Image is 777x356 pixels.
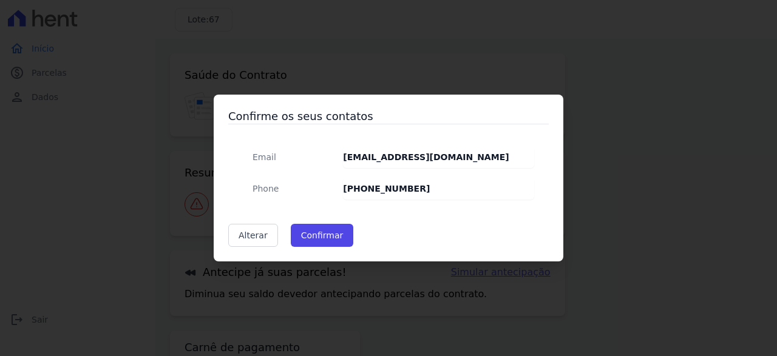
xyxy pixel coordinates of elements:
button: Confirmar [291,224,354,247]
strong: [EMAIL_ADDRESS][DOMAIN_NAME] [343,152,509,162]
span: translation missing: pt-BR.public.contracts.modal.confirmation.email [253,152,276,162]
h3: Confirme os seus contatos [228,109,549,124]
strong: [PHONE_NUMBER] [343,184,430,193]
a: Alterar [228,224,278,247]
span: translation missing: pt-BR.public.contracts.modal.confirmation.phone [253,184,279,193]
